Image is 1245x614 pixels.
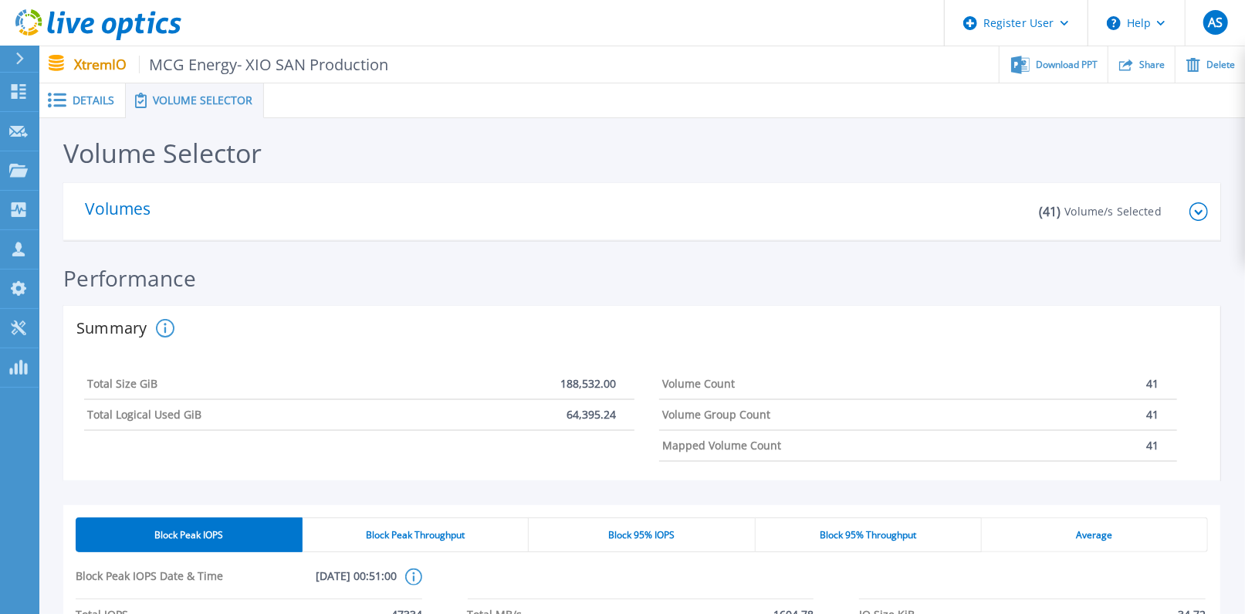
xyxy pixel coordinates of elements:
div: Volume Selector [63,138,262,168]
h4: Total Logical Used GiB [87,409,201,421]
p: Volume/s Selected [1065,204,1162,219]
p: Volumes [85,201,162,222]
span: Block Peak IOPS Date & Time [76,568,236,599]
span: Block Peak Throughput [366,529,465,541]
h4: Volume Group Count [662,409,770,421]
span: Download PPT [1036,60,1098,70]
span: AS [1208,16,1223,29]
span: Delete [1206,60,1235,70]
p: ( 41 ) [1039,204,1061,219]
span: Block Peak IOPS [155,529,224,541]
span: MCG Energy- XIO SAN Production [139,56,389,73]
span: Block 95% Throughput [820,529,916,541]
p: 41 [1146,439,1159,452]
span: Share [1139,60,1165,70]
h4: Volume Count [662,378,735,390]
p: 41 [1146,409,1159,421]
h4: Mapped Volume Count [662,439,781,452]
p: 41 [1146,378,1159,390]
span: Average [1076,529,1112,541]
h2: Summary [76,321,150,336]
span: Details [73,95,114,106]
span: [DATE] 00:51:00 [236,568,397,599]
span: Volume Selector [153,95,252,106]
p: 188,532.00 [560,378,616,390]
h4: Total Size GiB [87,378,157,390]
p: XtremIO [74,56,389,73]
span: Block 95% IOPS [608,529,675,541]
div: Performance [63,266,1220,306]
p: 64,395.24 [567,409,616,421]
